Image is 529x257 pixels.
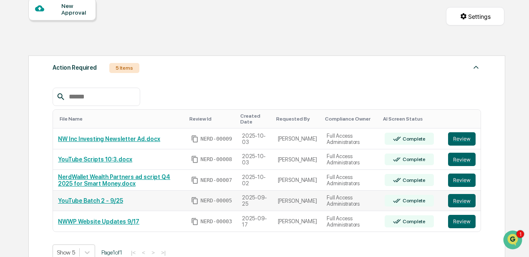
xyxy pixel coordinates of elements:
span: • [78,152,81,159]
span: • [69,129,72,136]
div: Toggle SortBy [276,116,319,122]
td: Full Access Administrators [322,211,380,232]
td: Full Access Administrators [322,170,380,191]
div: Complete [401,198,426,204]
div: Past conversations [8,108,56,115]
button: Review [448,132,476,146]
div: Toggle SortBy [240,113,270,125]
td: 2025-09-25 [237,191,273,212]
a: YouTube Scripts 10:3.docx [58,156,132,163]
div: Complete [401,219,426,224]
span: Copy Id [191,176,199,184]
span: NERD-00005 [200,197,232,204]
button: Start new chat [142,82,152,92]
span: NERD-00007 [200,177,232,184]
span: Page 1 of 1 [101,249,122,256]
div: Action Required [53,62,97,73]
span: Attestations [69,186,103,195]
a: NWWP Website Updates 9/17 [58,218,139,225]
span: [PERSON_NAME] (C) [26,152,76,159]
td: [PERSON_NAME] [273,149,322,170]
div: New Approval [61,3,89,16]
div: 🗄️ [60,187,67,194]
td: [PERSON_NAME] [273,211,322,232]
td: [PERSON_NAME] [273,191,322,212]
div: Complete [401,177,426,183]
td: 2025-10-03 [237,128,273,149]
img: 1746055101610-c473b297-6a78-478c-a979-82029cc54cd1 [8,80,23,95]
span: NERD-00009 [200,136,232,142]
div: Toggle SortBy [450,116,477,122]
span: [DATE] [83,152,100,159]
a: NW Inc Investing Newsletter Ad.docx [58,136,160,142]
button: Review [448,153,476,166]
td: Full Access Administrators [322,128,380,149]
div: 5 Items [109,63,139,73]
span: Pylon [83,195,101,202]
span: NERD-00008 [200,156,232,163]
a: Powered byPylon [59,195,101,202]
button: See all [129,107,152,117]
button: Review [448,174,476,187]
span: Copy Id [191,135,199,143]
iframe: Open customer support [502,229,525,252]
td: Full Access Administrators [322,191,380,212]
span: Copy Id [191,218,199,225]
a: 🗄️Attestations [57,183,107,198]
a: YouTube Batch 2 - 9/25 [58,197,123,204]
div: 🖐️ [8,187,15,194]
td: [PERSON_NAME] [273,128,322,149]
div: Toggle SortBy [325,116,376,122]
a: 🖐️Preclearance [5,183,57,198]
img: 1746055101610-c473b297-6a78-478c-a979-82029cc54cd1 [17,130,23,136]
span: Preclearance [17,186,54,195]
span: [PERSON_NAME] [26,129,68,136]
img: DeeAnn Dempsey (C) [8,144,22,157]
td: 2025-09-17 [237,211,273,232]
span: [DATE] [74,129,91,136]
button: >| [159,249,168,256]
p: How can we help? [8,33,152,47]
button: |< [128,249,138,256]
button: Settings [446,7,504,25]
div: We're available if you need us! [38,88,115,95]
td: 2025-10-03 [237,149,273,170]
span: Copy Id [191,156,199,163]
button: > [149,249,157,256]
td: [PERSON_NAME] [273,170,322,191]
img: Jack Rasmussen [8,121,22,135]
a: NerdWallet Wealth Partners ad script Q4 2025 for Smart Money.docx [58,174,170,187]
td: Full Access Administrators [322,149,380,170]
div: Complete [401,136,426,142]
div: Complete [401,156,426,162]
td: 2025-10-02 [237,170,273,191]
div: Toggle SortBy [60,116,183,122]
button: Review [448,194,476,207]
div: Toggle SortBy [189,116,234,122]
img: caret [471,62,481,72]
img: Greenboard [8,8,25,25]
button: Review [448,215,476,228]
div: Toggle SortBy [383,116,440,122]
div: Start new chat [38,80,137,88]
button: < [139,249,148,256]
span: Copy Id [191,197,199,204]
span: NERD-00003 [200,218,232,225]
img: 8933085812038_c878075ebb4cc5468115_72.jpg [18,80,33,95]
